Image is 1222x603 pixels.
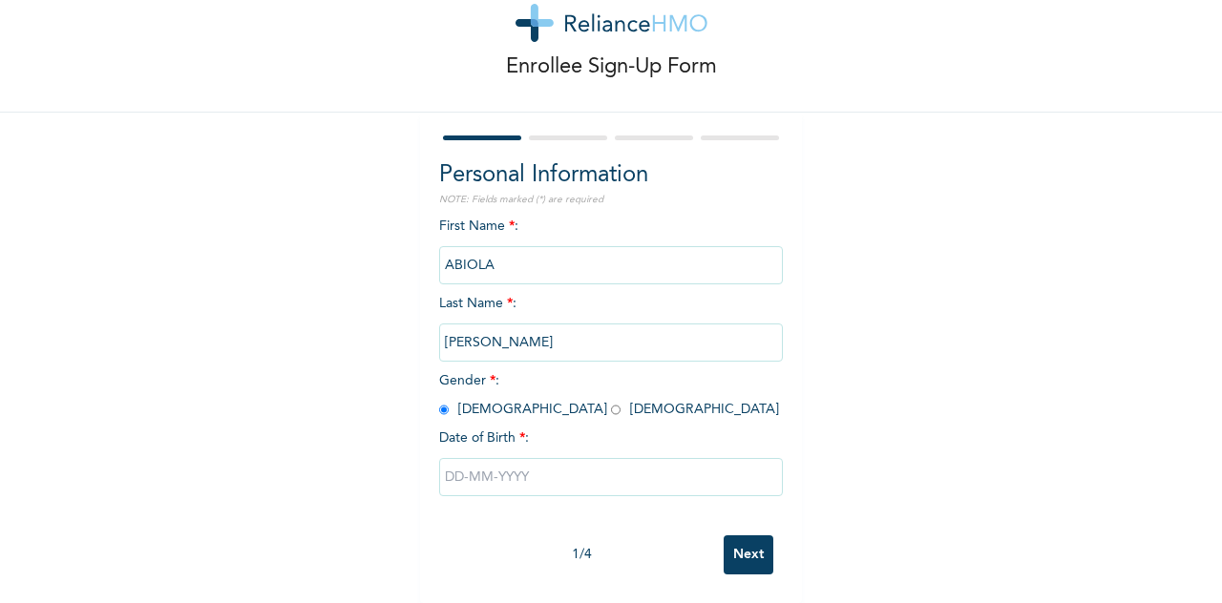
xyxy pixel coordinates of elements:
[439,545,724,565] div: 1 / 4
[439,246,783,284] input: Enter your first name
[439,428,529,448] span: Date of Birth :
[439,219,783,272] span: First Name :
[439,158,783,193] h2: Personal Information
[439,458,783,496] input: DD-MM-YYYY
[439,323,783,362] input: Enter your last name
[506,52,717,83] p: Enrollee Sign-Up Form
[439,297,783,349] span: Last Name :
[724,535,773,574] input: Next
[516,4,707,42] img: logo
[439,374,779,416] span: Gender : [DEMOGRAPHIC_DATA] [DEMOGRAPHIC_DATA]
[439,193,783,207] p: NOTE: Fields marked (*) are required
